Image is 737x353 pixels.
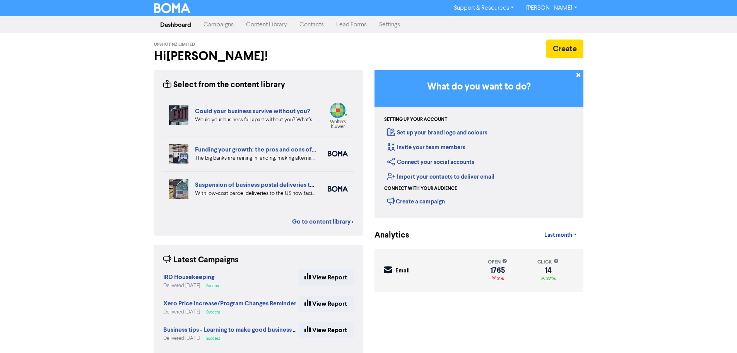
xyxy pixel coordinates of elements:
[328,186,348,192] img: boma
[330,17,373,33] a: Lead Forms
[154,3,190,13] img: BOMA Logo
[298,296,354,312] a: View Report
[154,42,195,47] span: Upshot NZ Limited
[163,301,296,307] a: Xero Price Increase/Program Changes Reminder
[387,129,487,136] a: Set up your brand logo and colours
[387,195,445,207] div: Create a campaign
[163,308,296,316] div: Delivered [DATE]
[374,70,583,218] div: Getting Started in BOMA
[520,2,583,14] a: [PERSON_NAME]
[163,326,320,334] strong: Business tips - Learning to make good business decisions
[298,269,354,286] a: View Report
[206,284,220,288] span: Success
[488,267,507,274] div: 1765
[163,335,298,342] div: Delivered [DATE]
[488,258,507,266] div: open
[374,229,400,241] div: Analytics
[195,181,467,189] a: Suspension of business postal deliveries to the [GEOGRAPHIC_DATA]: what options do you have?
[163,254,239,266] div: Latest Campaigns
[298,322,354,338] a: View Report
[195,116,316,124] div: Would your business fall apart without you? What’s your Plan B in case of accident, illness, or j...
[537,258,559,266] div: click
[195,146,365,153] a: Funding your growth: the pros and cons of alternative lenders
[387,144,465,151] a: Invite your team members
[328,102,348,128] img: wolterskluwer
[240,17,293,33] a: Content Library
[373,17,406,33] a: Settings
[448,2,520,14] a: Support & Resources
[386,81,572,93] h3: What do you want to do?
[545,276,556,282] span: 27%
[154,49,363,64] h2: Hi [PERSON_NAME] !
[546,40,583,58] button: Create
[538,227,583,243] a: Last month
[387,173,494,181] a: Import your contacts to deliver email
[154,17,197,33] a: Dashboard
[197,17,240,33] a: Campaigns
[544,232,572,239] span: Last month
[163,327,320,333] a: Business tips - Learning to make good business decisions
[328,151,348,157] img: boma
[387,158,474,166] a: Connect your social accounts
[163,300,296,307] strong: Xero Price Increase/Program Changes Reminder
[206,310,220,314] span: Success
[163,282,223,289] div: Delivered [DATE]
[195,107,310,115] a: Could your business survive without you?
[163,273,214,281] strong: IRD Housekeeping
[496,276,504,282] span: 2%
[293,17,330,33] a: Contacts
[195,189,316,198] div: With low-cost parcel deliveries to the US now facing tariffs, many international postal services ...
[537,267,559,274] div: 14
[292,217,354,226] a: Go to content library >
[395,267,410,276] div: Email
[195,154,316,162] div: The big banks are reining in lending, making alternative, non-bank lenders an attractive proposit...
[206,337,220,341] span: Success
[698,316,737,353] iframe: Chat Widget
[384,116,447,123] div: Setting up your account
[384,185,457,192] div: Connect with your audience
[163,274,214,281] a: IRD Housekeeping
[163,79,285,91] div: Select from the content library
